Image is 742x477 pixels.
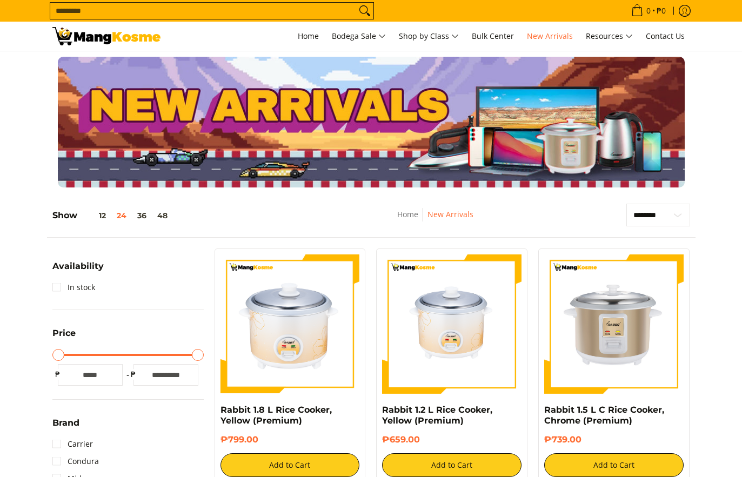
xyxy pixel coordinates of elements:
a: Shop by Class [393,22,464,51]
span: Bulk Center [472,31,514,41]
span: Price [52,329,76,338]
span: ₱ [52,369,63,380]
span: Bodega Sale [332,30,386,43]
span: Availability [52,262,104,271]
span: 0 [645,7,652,15]
span: Home [298,31,319,41]
nav: Main Menu [171,22,690,51]
span: Brand [52,419,79,427]
nav: Breadcrumbs [325,208,546,232]
button: 24 [111,211,132,220]
a: Home [292,22,324,51]
span: ₱ [128,369,139,380]
a: Bodega Sale [326,22,391,51]
a: New Arrivals [522,22,578,51]
a: Rabbit 1.5 L C Rice Cooker, Chrome (Premium) [544,405,664,426]
h5: Show [52,210,173,221]
span: New Arrivals [527,31,573,41]
span: Resources [586,30,633,43]
summary: Open [52,329,76,346]
a: Home [397,209,418,219]
button: Add to Cart [220,453,360,477]
span: ₱0 [655,7,667,15]
img: https://mangkosme.com/products/rabbit-1-5-l-c-rice-cooker-chrome-class-a [544,254,684,394]
a: New Arrivals [427,209,473,219]
span: • [628,5,669,17]
button: Add to Cart [544,453,684,477]
button: 36 [132,211,152,220]
span: Shop by Class [399,30,459,43]
a: Contact Us [640,22,690,51]
span: Contact Us [646,31,685,41]
a: Carrier [52,435,93,453]
a: Condura [52,453,99,470]
img: rabbit-1.2-liter-rice-cooker-yellow-full-view-mang-kosme [382,254,522,394]
a: Rabbit 1.8 L Rice Cooker, Yellow (Premium) [220,405,332,426]
img: https://mangkosme.com/products/rabbit-1-8-l-rice-cooker-yellow-class-a [220,254,360,394]
button: Search [356,3,373,19]
a: Resources [580,22,638,51]
h6: ₱659.00 [382,434,522,445]
img: New Arrivals: Fresh Release from The Premium Brands l Mang Kosme [52,27,161,45]
summary: Open [52,262,104,279]
a: Rabbit 1.2 L Rice Cooker, Yellow (Premium) [382,405,492,426]
summary: Open [52,419,79,435]
button: Add to Cart [382,453,522,477]
h6: ₱799.00 [220,434,360,445]
h6: ₱739.00 [544,434,684,445]
button: 12 [77,211,111,220]
a: In stock [52,279,95,296]
a: Bulk Center [466,22,519,51]
button: 48 [152,211,173,220]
